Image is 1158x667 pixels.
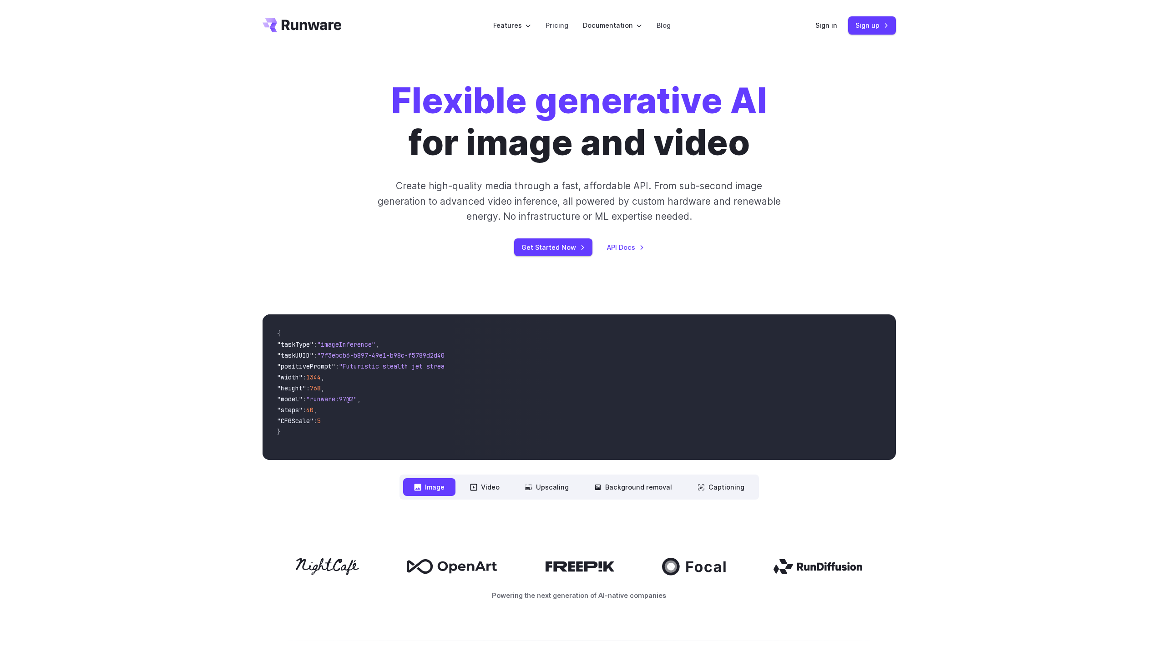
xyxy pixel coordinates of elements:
span: "taskUUID" [277,351,314,359]
a: Sign up [848,16,896,34]
span: 5 [317,417,321,425]
span: : [303,406,306,414]
span: : [306,384,310,392]
button: Captioning [687,478,755,496]
span: : [314,417,317,425]
span: "taskType" [277,340,314,349]
span: "height" [277,384,306,392]
a: API Docs [607,242,644,253]
span: : [303,373,306,381]
span: : [314,351,317,359]
a: Pricing [546,20,568,30]
a: Blog [657,20,671,30]
span: "runware:97@2" [306,395,357,403]
span: : [314,340,317,349]
span: 40 [306,406,314,414]
button: Upscaling [514,478,580,496]
span: "imageInference" [317,340,375,349]
span: , [314,406,317,414]
span: , [321,373,324,381]
button: Video [459,478,511,496]
span: } [277,428,281,436]
span: "7f3ebcb6-b897-49e1-b98c-f5789d2d40d7" [317,351,455,359]
p: Powering the next generation of AI-native companies [263,590,896,601]
span: 768 [310,384,321,392]
span: : [335,362,339,370]
span: , [375,340,379,349]
span: "steps" [277,406,303,414]
h1: for image and video [391,80,767,164]
a: Sign in [815,20,837,30]
label: Features [493,20,531,30]
span: , [321,384,324,392]
span: "CFGScale" [277,417,314,425]
span: "width" [277,373,303,381]
label: Documentation [583,20,642,30]
button: Background removal [583,478,683,496]
a: Go to / [263,18,342,32]
span: 1344 [306,373,321,381]
p: Create high-quality media through a fast, affordable API. From sub-second image generation to adv... [376,178,782,224]
a: Get Started Now [514,238,592,256]
span: : [303,395,306,403]
button: Image [403,478,455,496]
strong: Flexible generative AI [391,80,767,122]
span: , [357,395,361,403]
span: "Futuristic stealth jet streaking through a neon-lit cityscape with glowing purple exhaust" [339,362,670,370]
span: { [277,329,281,338]
span: "positivePrompt" [277,362,335,370]
span: "model" [277,395,303,403]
